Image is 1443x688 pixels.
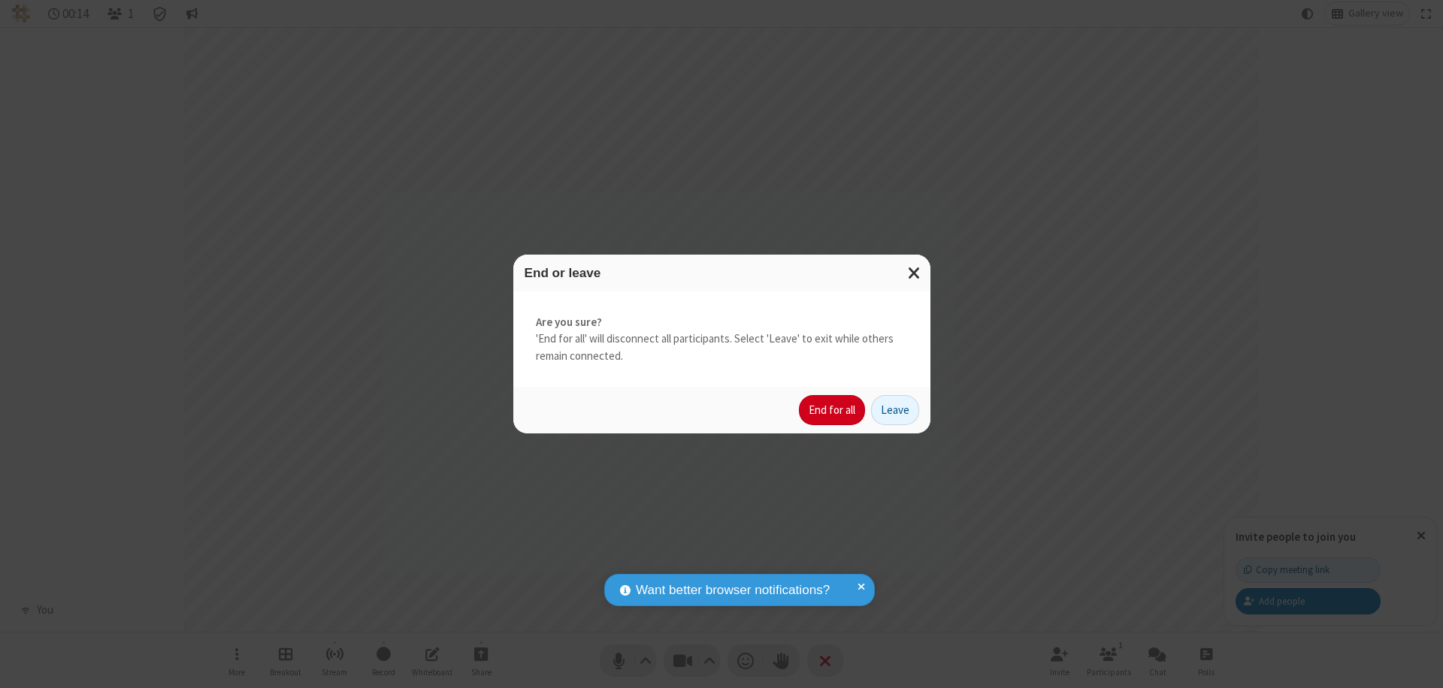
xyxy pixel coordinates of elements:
span: Want better browser notifications? [636,581,830,600]
button: Leave [871,395,919,425]
button: End for all [799,395,865,425]
div: 'End for all' will disconnect all participants. Select 'Leave' to exit while others remain connec... [513,291,930,388]
button: Close modal [899,255,930,291]
h3: End or leave [525,266,919,280]
strong: Are you sure? [536,314,908,331]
